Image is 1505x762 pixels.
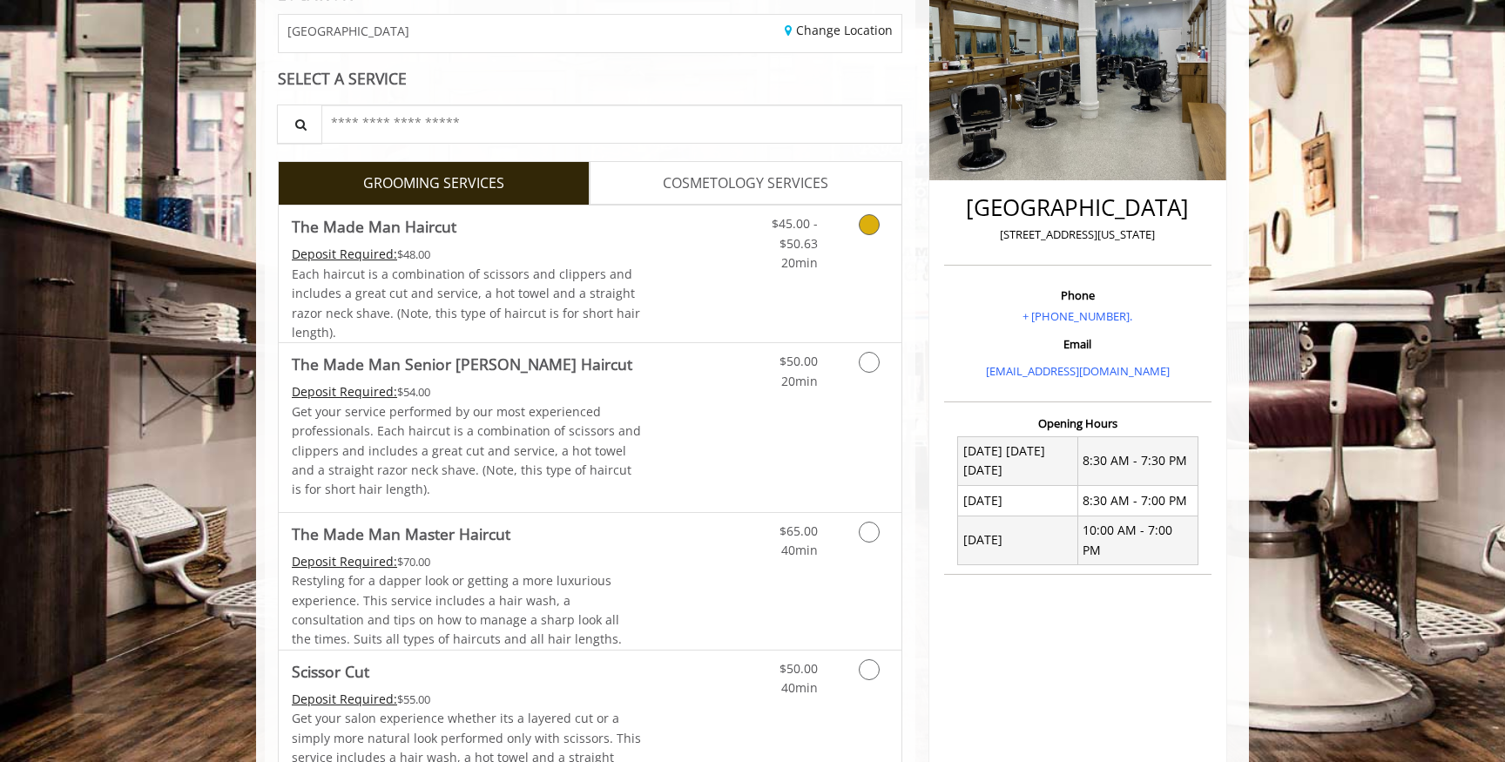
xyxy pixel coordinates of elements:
span: GROOMING SERVICES [363,172,504,195]
td: 10:00 AM - 7:00 PM [1077,516,1198,565]
span: 20min [781,254,818,271]
b: The Made Man Senior [PERSON_NAME] Haircut [292,352,632,376]
p: Get your service performed by our most experienced professionals. Each haircut is a combination o... [292,402,642,500]
td: 8:30 AM - 7:30 PM [1077,436,1198,486]
span: Each haircut is a combination of scissors and clippers and includes a great cut and service, a ho... [292,266,640,341]
div: SELECT A SERVICE [278,71,902,87]
span: This service needs some Advance to be paid before we block your appointment [292,691,397,707]
span: 20min [781,373,818,389]
span: $50.00 [779,660,818,677]
a: Change Location [785,22,893,38]
h2: [GEOGRAPHIC_DATA] [948,195,1207,220]
span: $65.00 [779,523,818,539]
div: $55.00 [292,690,642,709]
span: $45.00 - $50.63 [772,215,818,251]
div: $70.00 [292,552,642,571]
td: [DATE] [958,486,1078,516]
button: Service Search [277,105,322,144]
span: 40min [781,542,818,558]
b: The Made Man Haircut [292,214,456,239]
span: Restyling for a dapper look or getting a more luxurious experience. This service includes a hair ... [292,572,622,647]
span: $50.00 [779,353,818,369]
div: $48.00 [292,245,642,264]
span: 40min [781,679,818,696]
h3: Phone [948,289,1207,301]
span: This service needs some Advance to be paid before we block your appointment [292,246,397,262]
span: This service needs some Advance to be paid before we block your appointment [292,553,397,570]
a: + [PHONE_NUMBER]. [1022,308,1132,324]
td: 8:30 AM - 7:00 PM [1077,486,1198,516]
div: $54.00 [292,382,642,401]
span: COSMETOLOGY SERVICES [663,172,828,195]
td: [DATE] [DATE] [DATE] [958,436,1078,486]
b: The Made Man Master Haircut [292,522,510,546]
b: Scissor Cut [292,659,369,684]
td: [DATE] [958,516,1078,565]
span: [GEOGRAPHIC_DATA] [287,24,409,37]
h3: Email [948,338,1207,350]
span: This service needs some Advance to be paid before we block your appointment [292,383,397,400]
p: [STREET_ADDRESS][US_STATE] [948,226,1207,244]
h3: Opening Hours [944,417,1211,429]
a: [EMAIL_ADDRESS][DOMAIN_NAME] [986,363,1170,379]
